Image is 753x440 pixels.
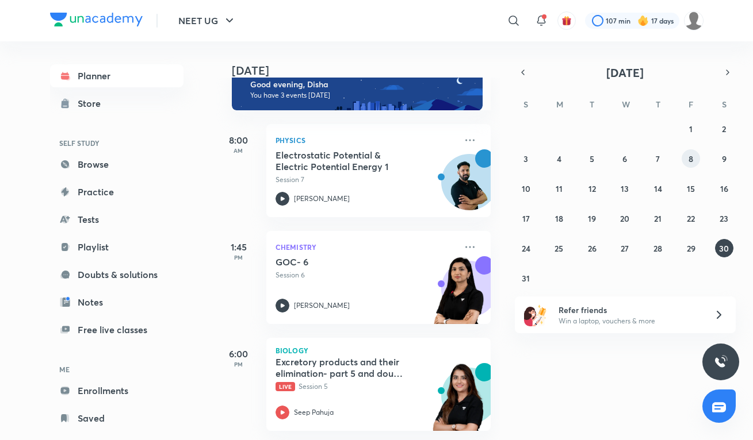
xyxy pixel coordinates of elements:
[50,13,143,29] a: Company Logo
[622,153,627,164] abbr: August 6, 2025
[276,381,456,392] p: Session 5
[720,213,728,224] abbr: August 23, 2025
[216,347,262,361] h5: 6:00
[276,133,456,147] p: Physics
[588,213,596,224] abbr: August 19, 2025
[715,149,733,168] button: August 9, 2025
[522,183,530,194] abbr: August 10, 2025
[682,179,700,198] button: August 15, 2025
[50,291,184,314] a: Notes
[216,133,262,147] h5: 8:00
[517,269,535,287] button: August 31, 2025
[689,153,693,164] abbr: August 8, 2025
[616,209,634,227] button: August 20, 2025
[559,316,700,326] p: Win a laptop, vouchers & more
[216,254,262,261] p: PM
[689,123,693,134] abbr: August 1, 2025
[50,208,184,231] a: Tests
[557,11,576,30] button: avatar
[722,123,726,134] abbr: August 2, 2025
[522,243,530,254] abbr: August 24, 2025
[715,179,733,198] button: August 16, 2025
[687,213,695,224] abbr: August 22, 2025
[606,65,644,80] span: [DATE]
[276,382,295,391] span: Live
[294,300,350,311] p: [PERSON_NAME]
[250,91,472,100] p: You have 3 events [DATE]
[50,360,184,379] h6: ME
[720,183,728,194] abbr: August 16, 2025
[715,239,733,257] button: August 30, 2025
[656,153,660,164] abbr: August 7, 2025
[557,153,561,164] abbr: August 4, 2025
[616,239,634,257] button: August 27, 2025
[523,153,528,164] abbr: August 3, 2025
[50,153,184,176] a: Browse
[583,209,601,227] button: August 19, 2025
[588,183,596,194] abbr: August 12, 2025
[583,149,601,168] button: August 5, 2025
[442,160,497,215] img: Avatar
[621,183,629,194] abbr: August 13, 2025
[78,97,108,110] div: Store
[276,270,456,280] p: Session 6
[517,209,535,227] button: August 17, 2025
[555,213,563,224] abbr: August 18, 2025
[531,64,720,80] button: [DATE]
[637,15,649,26] img: streak
[616,149,634,168] button: August 6, 2025
[50,407,184,430] a: Saved
[517,239,535,257] button: August 24, 2025
[50,236,184,258] a: Playlist
[649,179,667,198] button: August 14, 2025
[622,99,630,110] abbr: Wednesday
[523,99,528,110] abbr: Sunday
[50,13,143,26] img: Company Logo
[620,213,629,224] abbr: August 20, 2025
[427,256,491,335] img: unacademy
[555,243,563,254] abbr: August 25, 2025
[590,153,594,164] abbr: August 5, 2025
[621,243,629,254] abbr: August 27, 2025
[232,69,483,110] img: evening
[715,119,733,138] button: August 2, 2025
[50,133,184,153] h6: SELF STUDY
[653,243,662,254] abbr: August 28, 2025
[50,318,184,341] a: Free live classes
[689,99,693,110] abbr: Friday
[722,99,727,110] abbr: Saturday
[550,179,568,198] button: August 11, 2025
[682,119,700,138] button: August 1, 2025
[583,239,601,257] button: August 26, 2025
[682,239,700,257] button: August 29, 2025
[522,273,530,284] abbr: August 31, 2025
[550,149,568,168] button: August 4, 2025
[50,92,184,115] a: Store
[656,99,660,110] abbr: Thursday
[517,149,535,168] button: August 3, 2025
[216,240,262,254] h5: 1:45
[559,304,700,316] h6: Refer friends
[649,149,667,168] button: August 7, 2025
[654,183,662,194] abbr: August 14, 2025
[649,239,667,257] button: August 28, 2025
[276,356,419,379] h5: Excretory products and their elimination- part 5 and doubt clearing session
[682,149,700,168] button: August 8, 2025
[714,355,728,369] img: ttu
[232,64,502,78] h4: [DATE]
[556,183,563,194] abbr: August 11, 2025
[687,243,695,254] abbr: August 29, 2025
[171,9,243,32] button: NEET UG
[719,243,729,254] abbr: August 30, 2025
[216,361,262,368] p: PM
[276,256,419,268] h5: GOC- 6
[556,99,563,110] abbr: Monday
[616,179,634,198] button: August 13, 2025
[50,180,184,203] a: Practice
[50,263,184,286] a: Doubts & solutions
[561,16,572,26] img: avatar
[276,149,419,172] h5: Electrostatic Potential & Electric Potential Energy 1
[590,99,594,110] abbr: Tuesday
[649,209,667,227] button: August 21, 2025
[276,347,481,354] p: Biology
